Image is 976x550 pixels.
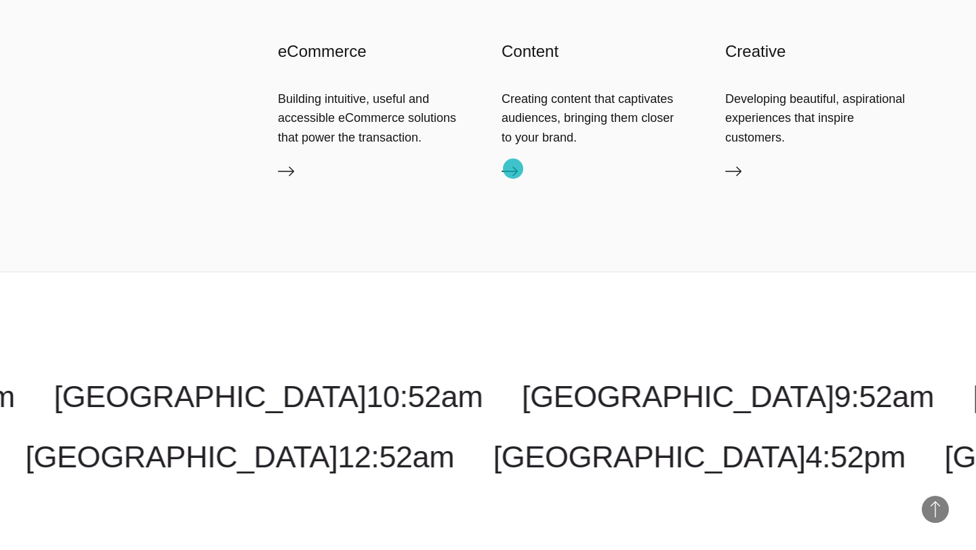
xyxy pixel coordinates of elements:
[522,379,934,414] a: [GEOGRAPHIC_DATA]9:52am
[502,41,698,62] h3: Content
[493,440,906,474] a: [GEOGRAPHIC_DATA]4:52pm
[725,41,922,62] h3: Creative
[922,496,949,523] button: Back to Top
[502,89,698,147] div: Creating content that captivates audiences, bringing them closer to your brand.
[366,379,483,414] span: 10:52am
[25,440,454,474] a: [GEOGRAPHIC_DATA]12:52am
[338,440,454,474] span: 12:52am
[278,89,474,147] div: Building intuitive, useful and accessible eCommerce solutions that power the transaction.
[725,89,922,147] div: Developing beautiful, aspirational experiences that inspire customers.
[54,379,483,414] a: [GEOGRAPHIC_DATA]10:52am
[278,41,474,62] h3: eCommerce
[805,440,905,474] span: 4:52pm
[834,379,934,414] span: 9:52am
